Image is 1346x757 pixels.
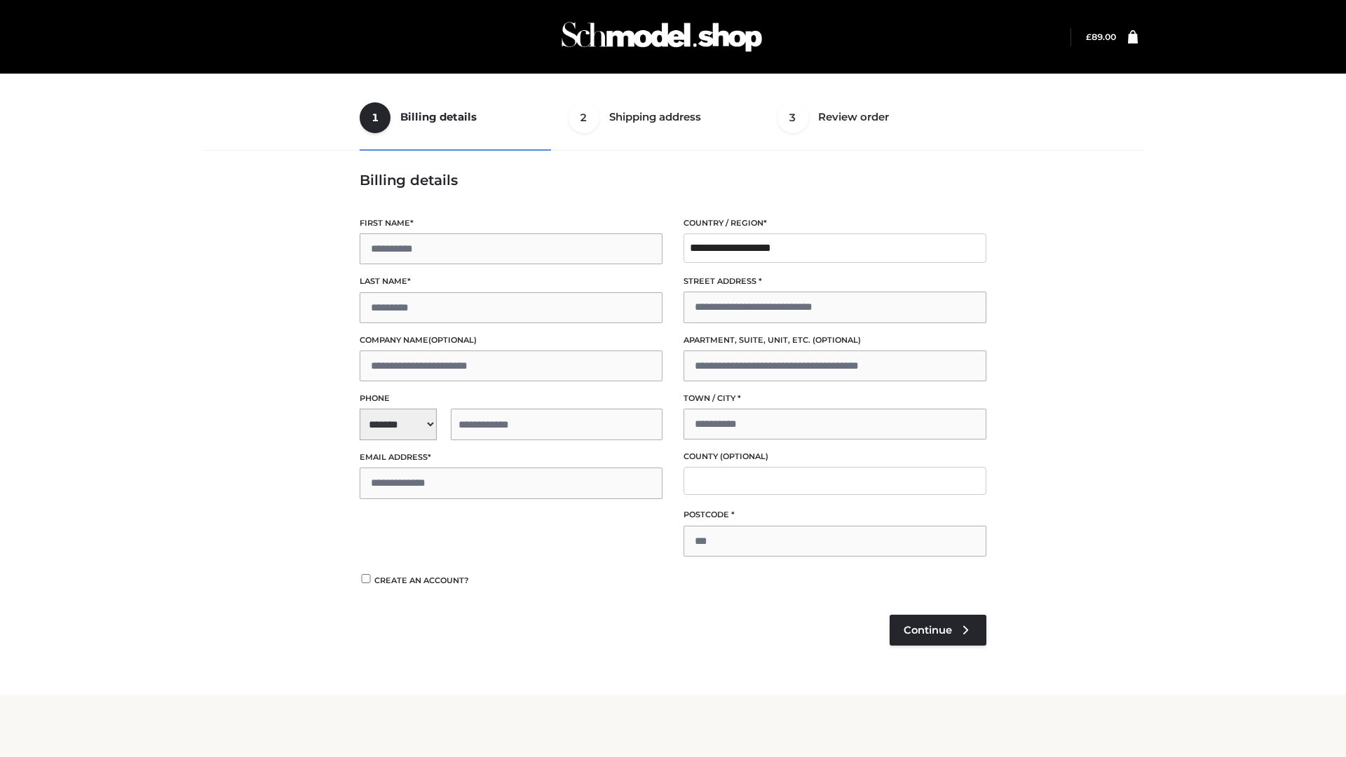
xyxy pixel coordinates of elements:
[1086,32,1116,42] bdi: 89.00
[557,9,767,64] img: Schmodel Admin 964
[904,624,952,636] span: Continue
[360,451,662,464] label: Email address
[360,172,986,189] h3: Billing details
[360,392,662,405] label: Phone
[813,335,861,345] span: (optional)
[684,392,986,405] label: Town / City
[684,508,986,521] label: Postcode
[684,334,986,347] label: Apartment, suite, unit, etc.
[684,450,986,463] label: County
[360,574,372,583] input: Create an account?
[360,217,662,230] label: First name
[374,575,469,585] span: Create an account?
[684,217,986,230] label: Country / Region
[1086,32,1092,42] span: £
[360,275,662,288] label: Last name
[684,275,986,288] label: Street address
[890,615,986,646] a: Continue
[1086,32,1116,42] a: £89.00
[428,335,477,345] span: (optional)
[360,334,662,347] label: Company name
[720,451,768,461] span: (optional)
